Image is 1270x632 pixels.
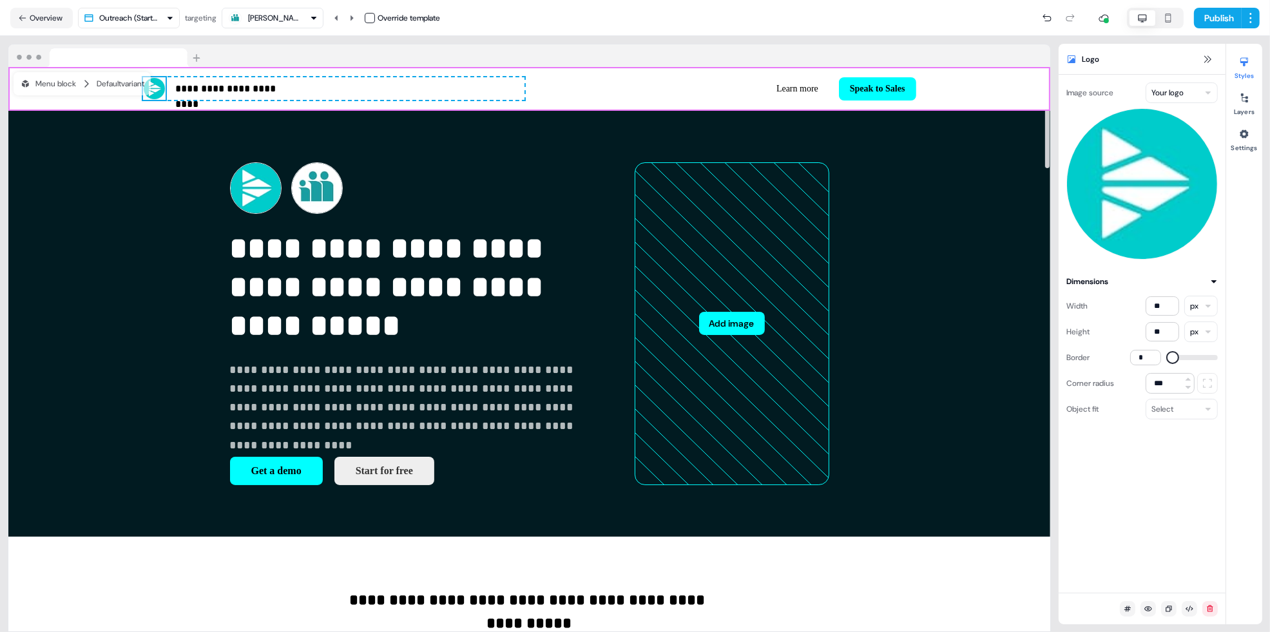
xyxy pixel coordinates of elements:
[1066,399,1099,419] div: Object fit
[334,457,434,485] button: Start for free
[1066,373,1114,394] div: Corner radius
[839,77,916,101] button: Speak to Sales
[1190,300,1198,312] div: px
[20,77,76,90] div: Menu block
[185,12,216,24] div: targeting
[635,162,829,485] div: Add image
[248,12,300,24] div: [PERSON_NAME] Healthcare
[10,8,73,28] button: Overview
[1151,403,1173,416] div: Select
[1194,8,1242,28] button: Publish
[1226,124,1262,152] button: Settings
[766,77,829,101] button: Learn more
[1066,82,1113,103] div: Image source
[230,457,599,485] div: Get a demoStart for free
[230,457,323,485] button: Get a demo
[1066,296,1088,316] div: Width
[1226,52,1262,80] button: Styles
[8,44,206,68] img: Browser topbar
[378,12,440,24] div: Override template
[1066,347,1090,368] div: Border
[699,312,765,335] button: Add image
[1146,399,1218,419] button: Select
[1066,321,1090,342] div: Height
[99,12,161,24] div: Outreach (Starter)
[1066,275,1218,288] button: Dimensions
[1190,325,1198,338] div: px
[1151,86,1184,99] div: Your logo
[97,77,144,90] div: Default variant
[222,8,323,28] button: [PERSON_NAME] Healthcare
[1082,53,1099,66] span: Logo
[535,77,916,101] div: Learn moreSpeak to Sales
[1226,88,1262,116] button: Layers
[1066,275,1108,288] div: Dimensions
